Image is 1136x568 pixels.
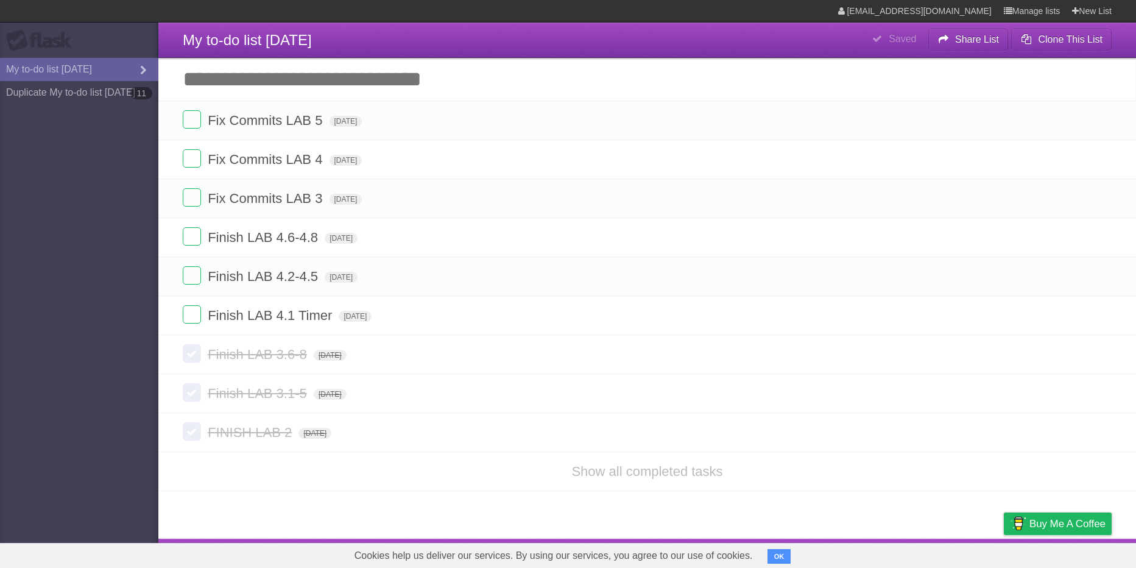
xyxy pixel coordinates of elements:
[314,389,347,400] span: [DATE]
[955,34,999,44] b: Share List
[183,32,312,48] span: My to-do list [DATE]
[342,544,765,568] span: Cookies help us deliver our services. By using our services, you agree to our use of cookies.
[330,194,362,205] span: [DATE]
[330,155,362,166] span: [DATE]
[1029,513,1106,534] span: Buy me a coffee
[882,542,931,565] a: Developers
[325,272,358,283] span: [DATE]
[571,464,722,479] a: Show all completed tasks
[325,233,358,244] span: [DATE]
[208,386,310,401] span: Finish LAB 3.1-5
[183,305,201,324] label: Done
[1011,29,1112,51] button: Clone This List
[130,87,152,99] b: 11
[208,230,321,245] span: Finish LAB 4.6-4.8
[208,347,310,362] span: Finish LAB 3.6-8
[183,188,201,207] label: Done
[298,428,331,439] span: [DATE]
[183,149,201,168] label: Done
[928,29,1009,51] button: Share List
[183,422,201,441] label: Done
[889,34,916,44] b: Saved
[1010,513,1026,534] img: Buy me a coffee
[183,110,201,129] label: Done
[208,308,335,323] span: Finish LAB 4.1 Timer
[6,30,79,52] div: Flask
[1004,513,1112,535] a: Buy me a coffee
[183,266,201,285] label: Done
[988,542,1020,565] a: Privacy
[1038,34,1102,44] b: Clone This List
[208,152,325,167] span: Fix Commits LAB 4
[183,344,201,363] label: Done
[339,311,372,322] span: [DATE]
[767,549,791,564] button: OK
[842,542,867,565] a: About
[183,227,201,246] label: Done
[208,191,325,206] span: Fix Commits LAB 3
[314,350,347,361] span: [DATE]
[330,116,362,127] span: [DATE]
[1035,542,1112,565] a: Suggest a feature
[208,425,295,440] span: FINISH LAB 2
[183,383,201,402] label: Done
[947,542,973,565] a: Terms
[208,113,325,128] span: Fix Commits LAB 5
[208,269,321,284] span: Finish LAB 4.2-4.5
